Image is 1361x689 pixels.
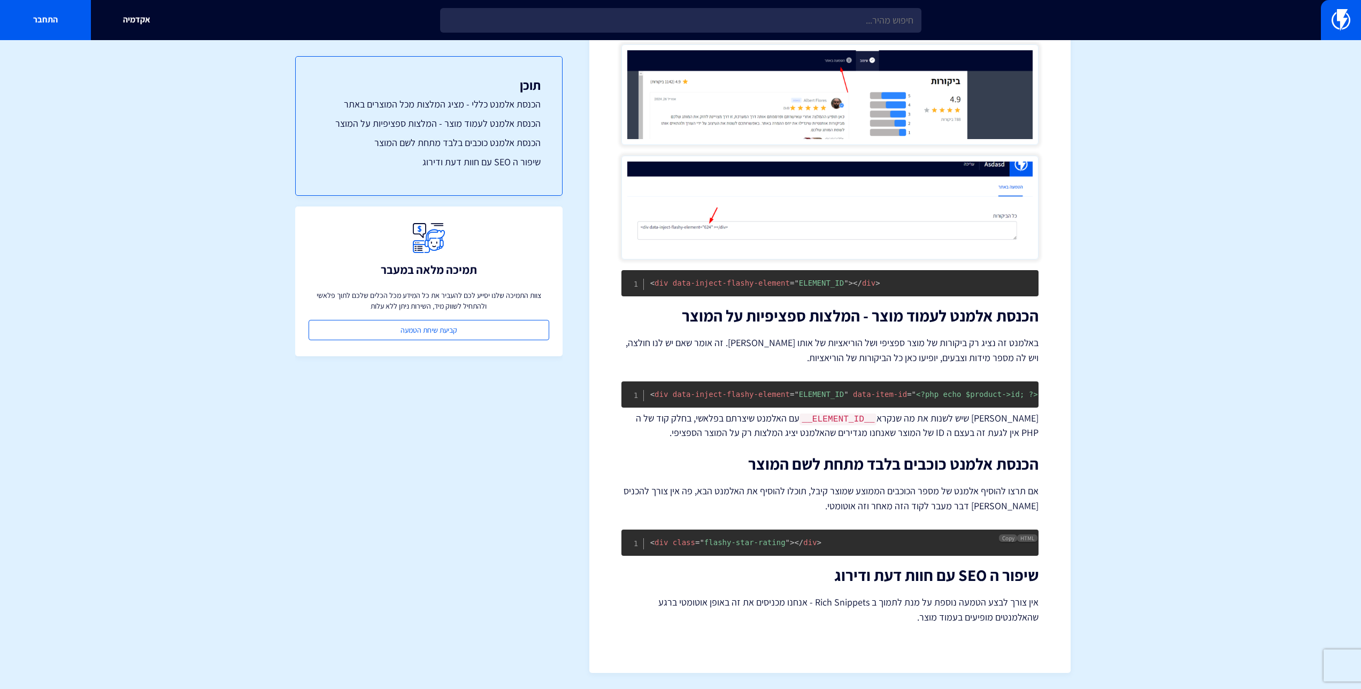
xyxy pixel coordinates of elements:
[440,8,921,33] input: חיפוש מהיר...
[317,97,541,111] a: הכנסת אלמנט כללי - מציג המלצות מכל המוצרים באתר
[650,538,668,547] span: div
[317,155,541,169] a: שיפור ה SEO עם חוות דעת ודירוג
[650,279,668,287] span: div
[650,390,655,399] span: <
[673,390,790,399] span: data-inject-flashy-element
[673,538,695,547] span: class
[309,320,549,340] a: קביעת שיחת הטמעה
[907,390,911,399] span: =
[1038,390,1042,399] span: "
[1002,534,1014,542] span: Copy
[794,390,798,399] span: "
[912,390,916,399] span: "
[650,390,668,399] span: div
[907,390,1042,399] span: <?php echo $product->id; ?>
[650,538,655,547] span: <
[794,279,798,287] span: "
[799,414,876,425] code: __ELEMENT_ID__
[621,307,1039,325] h2: הכנסת אלמנט לעמוד מוצר - המלצות ספציפיות על המוצר
[695,538,699,547] span: =
[853,279,862,287] span: </
[621,411,1039,440] p: [PERSON_NAME] שיש לשנות את מה שנקרא עם האלמנט שיצרתם בפלאשי, בחלק קוד של ה PHP אין לגעת זה בעצם ה...
[673,279,790,287] span: data-inject-flashy-element
[621,595,1039,625] p: אין צורך לבצע הטמעה נוספת על מנת לתמוך ב Rich Snippets - אנחנו מכניסים את זה באופן אוטומטי ברגע ש...
[786,538,790,547] span: "
[875,279,880,287] span: >
[309,290,549,311] p: צוות התמיכה שלנו יסייע לכם להעביר את כל המידע מכל הכלים שלכם לתוך פלאשי ולהתחיל לשווק מיד, השירות...
[853,279,875,287] span: div
[790,279,794,287] span: =
[695,538,790,547] span: flashy-star-rating
[844,390,848,399] span: "
[1017,534,1037,542] span: HTML
[621,455,1039,473] h2: הכנסת אלמנט כוכבים בלבד מתחת לשם המוצר
[849,279,853,287] span: >
[794,538,803,547] span: </
[621,484,1039,514] p: אם תרצו להוסיף אלמנט של מספר הכוכבים הממוצע שמוצר קיבל, תוכלו להוסיף את האלמנט הבא, פה אין צורך ל...
[699,538,704,547] span: "
[790,279,849,287] span: ELEMENT_ID
[317,78,541,92] h3: תוכן
[999,534,1017,542] button: Copy
[844,279,848,287] span: "
[790,390,794,399] span: =
[317,117,541,131] a: הכנסת אלמנט לעמוד מוצר - המלצות ספציפיות על המוצר
[317,136,541,150] a: הכנסת אלמנט כוכבים בלבד מתחת לשם המוצר
[621,335,1039,365] p: באלמנט זה נציג רק ביקורות של מוצר ספציפי ושל הוריאציות של אותו [PERSON_NAME]. זה אומר שאם יש לנו ...
[853,390,907,399] span: data-item-id
[790,390,849,399] span: ELEMENT_ID
[817,538,821,547] span: >
[790,538,794,547] span: >
[621,566,1039,584] h2: שיפור ה SEO עם חוות דעת ודירוג
[381,263,477,276] h3: תמיכה מלאה במעבר
[650,279,655,287] span: <
[794,538,817,547] span: div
